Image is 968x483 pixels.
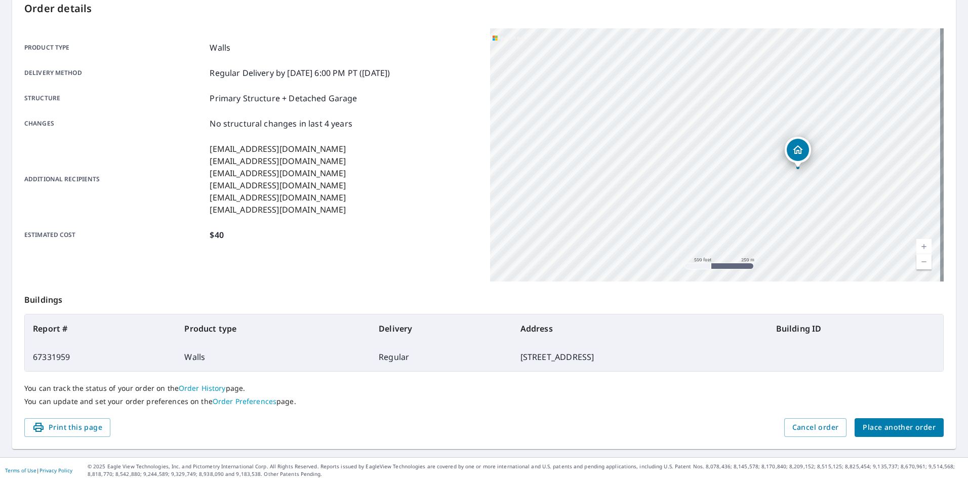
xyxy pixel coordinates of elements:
[855,418,944,437] button: Place another order
[210,229,223,241] p: $40
[176,343,371,371] td: Walls
[210,143,346,155] p: [EMAIL_ADDRESS][DOMAIN_NAME]
[916,239,932,254] a: Current Level 15, Zoom In
[24,117,206,130] p: Changes
[512,343,768,371] td: [STREET_ADDRESS]
[371,314,512,343] th: Delivery
[792,421,839,434] span: Cancel order
[210,67,390,79] p: Regular Delivery by [DATE] 6:00 PM PT ([DATE])
[5,467,36,474] a: Terms of Use
[24,397,944,406] p: You can update and set your order preferences on the page.
[210,42,230,54] p: Walls
[25,314,176,343] th: Report #
[210,117,352,130] p: No structural changes in last 4 years
[210,179,346,191] p: [EMAIL_ADDRESS][DOMAIN_NAME]
[210,191,346,204] p: [EMAIL_ADDRESS][DOMAIN_NAME]
[88,463,963,478] p: © 2025 Eagle View Technologies, Inc. and Pictometry International Corp. All Rights Reserved. Repo...
[24,1,944,16] p: Order details
[916,254,932,269] a: Current Level 15, Zoom Out
[371,343,512,371] td: Regular
[179,383,226,393] a: Order History
[213,396,276,406] a: Order Preferences
[24,92,206,104] p: Structure
[785,137,811,168] div: Dropped pin, building 1, Residential property, 152 EDGEDALE WAY NW CALGARY AB T3A2P9
[24,42,206,54] p: Product type
[24,281,944,314] p: Buildings
[176,314,371,343] th: Product type
[512,314,768,343] th: Address
[863,421,936,434] span: Place another order
[210,204,346,216] p: [EMAIL_ADDRESS][DOMAIN_NAME]
[210,92,357,104] p: Primary Structure + Detached Garage
[25,343,176,371] td: 67331959
[24,384,944,393] p: You can track the status of your order on the page.
[24,418,110,437] button: Print this page
[24,67,206,79] p: Delivery method
[768,314,943,343] th: Building ID
[5,467,72,473] p: |
[39,467,72,474] a: Privacy Policy
[32,421,102,434] span: Print this page
[210,155,346,167] p: [EMAIL_ADDRESS][DOMAIN_NAME]
[210,167,346,179] p: [EMAIL_ADDRESS][DOMAIN_NAME]
[24,143,206,216] p: Additional recipients
[24,229,206,241] p: Estimated cost
[784,418,847,437] button: Cancel order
